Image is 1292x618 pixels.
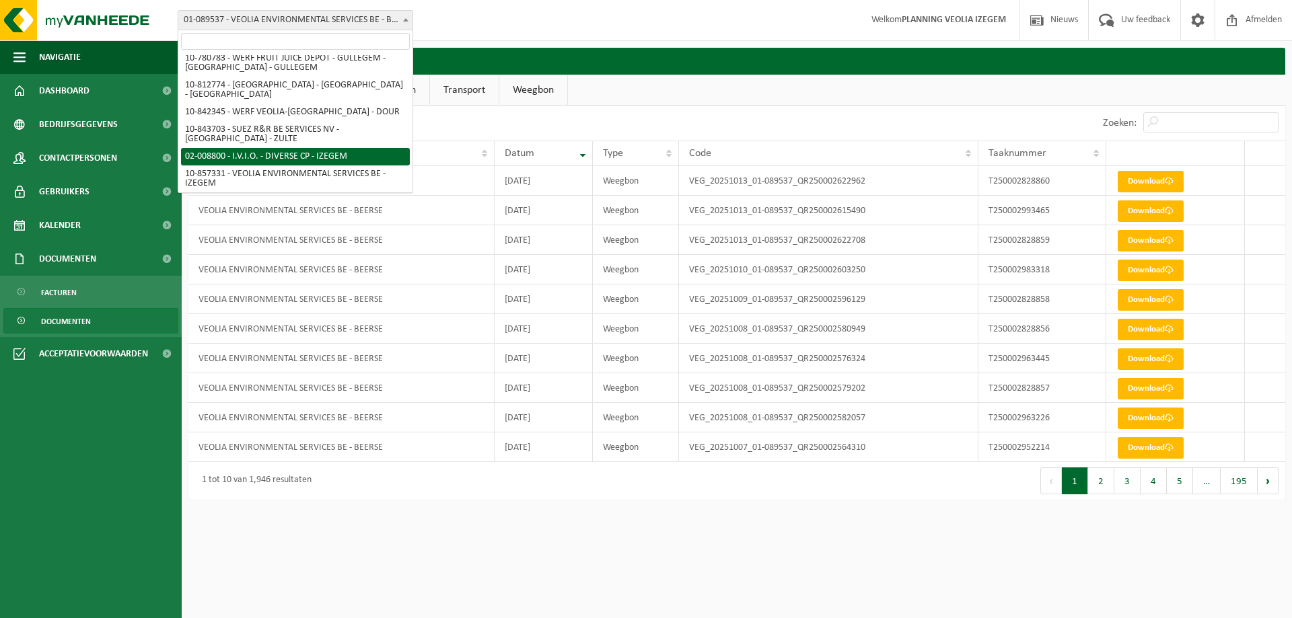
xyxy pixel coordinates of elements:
[1118,289,1184,311] a: Download
[603,148,623,159] span: Type
[1062,467,1088,494] button: 1
[1103,118,1137,128] label: Zoeken:
[978,196,1106,225] td: T250002993465
[430,75,499,106] a: Transport
[593,373,680,403] td: Weegbon
[188,373,495,403] td: VEOLIA ENVIRONMENTAL SERVICES BE - BEERSE
[188,314,495,344] td: VEOLIA ENVIRONMENTAL SERVICES BE - BEERSE
[1040,467,1062,494] button: Previous
[495,284,592,314] td: [DATE]
[1118,348,1184,370] a: Download
[978,344,1106,373] td: T250002963445
[679,196,978,225] td: VEG_20251013_01-089537_QR250002615490
[679,255,978,284] td: VEG_20251010_01-089537_QR250002603250
[181,148,410,165] li: 02-008800 - I.V.I.O. - DIVERSE CP - IZEGEM
[1167,467,1193,494] button: 5
[178,10,413,30] span: 01-089537 - VEOLIA ENVIRONMENTAL SERVICES BE - BEERSE
[1118,171,1184,192] a: Download
[593,314,680,344] td: Weegbon
[679,403,978,432] td: VEG_20251008_01-089537_QR250002582057
[1193,467,1221,494] span: …
[593,284,680,314] td: Weegbon
[978,373,1106,403] td: T250002828857
[1118,319,1184,340] a: Download
[1258,467,1279,494] button: Next
[1118,230,1184,252] a: Download
[41,309,91,334] span: Documenten
[39,208,81,242] span: Kalender
[679,225,978,255] td: VEG_20251013_01-089537_QR250002622708
[679,344,978,373] td: VEG_20251008_01-089537_QR250002576324
[689,148,711,159] span: Code
[188,225,495,255] td: VEOLIA ENVIRONMENTAL SERVICES BE - BEERSE
[181,77,410,104] li: 10-812774 - [GEOGRAPHIC_DATA] - [GEOGRAPHIC_DATA] - [GEOGRAPHIC_DATA]
[1221,467,1258,494] button: 195
[181,104,410,121] li: 10-842345 - WERF VEOLIA-[GEOGRAPHIC_DATA] - DOUR
[978,403,1106,432] td: T250002963226
[39,108,118,141] span: Bedrijfsgegevens
[188,196,495,225] td: VEOLIA ENVIRONMENTAL SERVICES BE - BEERSE
[1114,467,1141,494] button: 3
[593,166,680,196] td: Weegbon
[188,284,495,314] td: VEOLIA ENVIRONMENTAL SERVICES BE - BEERSE
[1118,437,1184,459] a: Download
[505,148,534,159] span: Datum
[39,40,81,74] span: Navigatie
[39,74,89,108] span: Dashboard
[495,225,592,255] td: [DATE]
[495,255,592,284] td: [DATE]
[495,373,592,403] td: [DATE]
[3,308,178,334] a: Documenten
[593,432,680,462] td: Weegbon
[39,141,117,175] span: Contactpersonen
[41,280,77,305] span: Facturen
[978,166,1106,196] td: T250002828860
[188,48,1285,74] h2: Documenten
[1118,260,1184,281] a: Download
[1118,200,1184,222] a: Download
[593,344,680,373] td: Weegbon
[1088,467,1114,494] button: 2
[902,15,1006,25] strong: PLANNING VEOLIA IZEGEM
[593,403,680,432] td: Weegbon
[978,314,1106,344] td: T250002828856
[495,344,592,373] td: [DATE]
[679,314,978,344] td: VEG_20251008_01-089537_QR250002580949
[181,165,410,192] li: 10-857331 - VEOLIA ENVIRONMENTAL SERVICES BE - IZEGEM
[495,314,592,344] td: [DATE]
[1118,408,1184,429] a: Download
[679,373,978,403] td: VEG_20251008_01-089537_QR250002579202
[593,196,680,225] td: Weegbon
[978,255,1106,284] td: T250002983318
[39,242,96,276] span: Documenten
[188,432,495,462] td: VEOLIA ENVIRONMENTAL SERVICES BE - BEERSE
[178,11,412,30] span: 01-089537 - VEOLIA ENVIRONMENTAL SERVICES BE - BEERSE
[989,148,1046,159] span: Taaknummer
[978,432,1106,462] td: T250002952214
[679,432,978,462] td: VEG_20251007_01-089537_QR250002564310
[679,284,978,314] td: VEG_20251009_01-089537_QR250002596129
[181,121,410,148] li: 10-843703 - SUEZ R&R BE SERVICES NV - [GEOGRAPHIC_DATA] - ZULTE
[3,279,178,305] a: Facturen
[978,225,1106,255] td: T250002828859
[1118,378,1184,399] a: Download
[39,337,148,371] span: Acceptatievoorwaarden
[39,175,89,208] span: Gebruikers
[593,225,680,255] td: Weegbon
[679,166,978,196] td: VEG_20251013_01-089537_QR250002622962
[593,255,680,284] td: Weegbon
[495,196,592,225] td: [DATE]
[181,50,410,77] li: 10-780783 - WERF FRUIT JUICE DEPOT - GULLEGEM - [GEOGRAPHIC_DATA] - GULLEGEM
[188,344,495,373] td: VEOLIA ENVIRONMENTAL SERVICES BE - BEERSE
[978,284,1106,314] td: T250002828858
[495,403,592,432] td: [DATE]
[195,469,312,493] div: 1 tot 10 van 1,946 resultaten
[188,403,495,432] td: VEOLIA ENVIRONMENTAL SERVICES BE - BEERSE
[495,166,592,196] td: [DATE]
[188,255,495,284] td: VEOLIA ENVIRONMENTAL SERVICES BE - BEERSE
[495,432,592,462] td: [DATE]
[1141,467,1167,494] button: 4
[499,75,567,106] a: Weegbon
